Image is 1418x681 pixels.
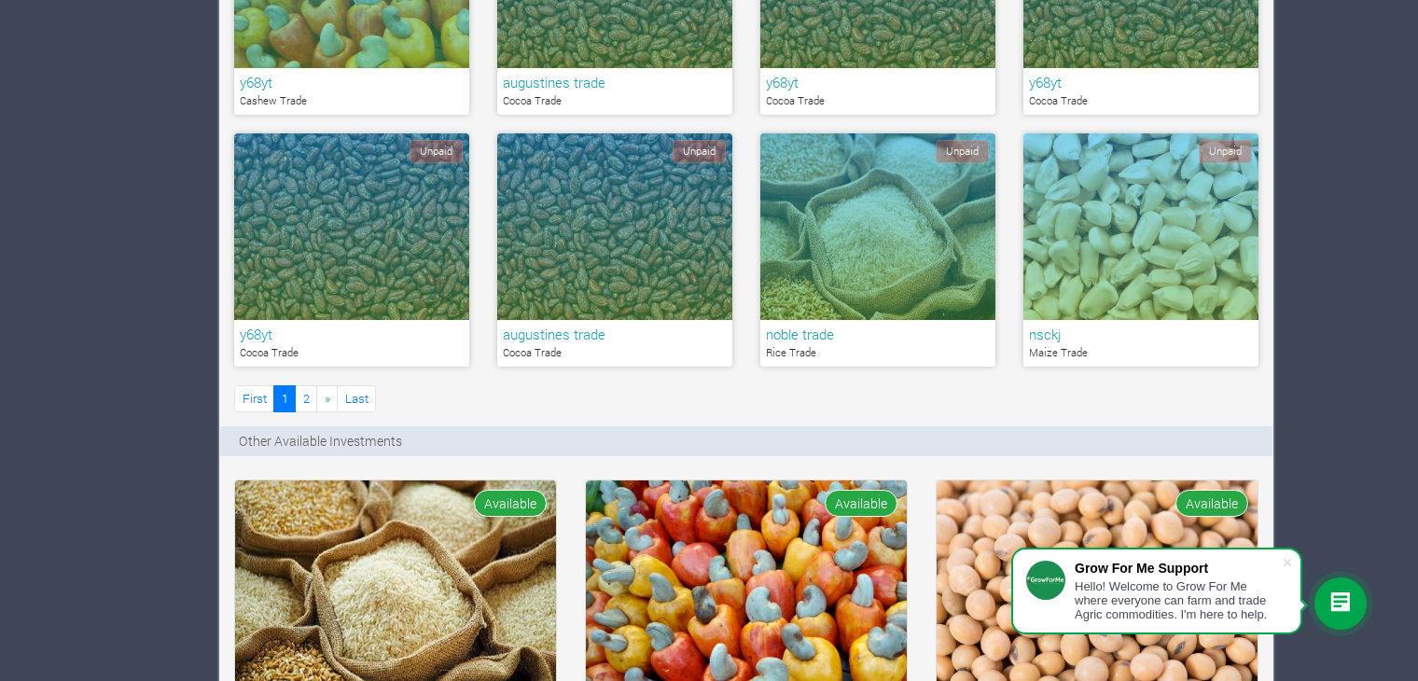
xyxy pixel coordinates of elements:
span: » [325,390,330,407]
a: First [234,385,274,412]
a: 2 [295,385,317,412]
h6: augustines trade [503,326,727,342]
h6: y68yt [240,326,464,342]
div: Hello! Welcome to Grow For Me where everyone can farm and trade Agric commodities. I'm here to help. [1075,579,1282,621]
span: Available [1175,490,1248,517]
div: Grow For Me Support [1075,561,1282,576]
span: Unpaid [410,140,463,163]
p: Cocoa Trade [766,93,990,109]
nav: Page Navigation [234,385,376,412]
p: Maize Trade [1029,345,1253,361]
p: Cashew Trade [240,93,464,109]
p: Cocoa Trade [1029,93,1253,109]
h6: y68yt [766,74,990,90]
p: Cocoa Trade [240,345,464,361]
p: Cocoa Trade [503,345,727,361]
a: Last [337,385,376,412]
a: Unpaid augustines trade Cocoa Trade [497,133,732,367]
span: Available [825,490,897,517]
span: Unpaid [673,140,726,163]
a: Unpaid y68yt Cocoa Trade [234,133,469,367]
p: Cocoa Trade [503,93,727,109]
span: Unpaid [936,140,989,163]
a: Unpaid nsckj Maize Trade [1023,133,1258,367]
span: Available [474,490,547,517]
a: Unpaid noble trade Rice Trade [760,133,995,367]
h6: y68yt [240,74,464,90]
h6: augustines trade [503,74,727,90]
h6: nsckj [1029,326,1253,342]
span: Unpaid [1199,140,1252,163]
p: Other Available Investments [239,431,402,451]
h6: y68yt [1029,74,1253,90]
p: Rice Trade [766,345,990,361]
a: 1 [273,385,296,412]
h6: noble trade [766,326,990,342]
